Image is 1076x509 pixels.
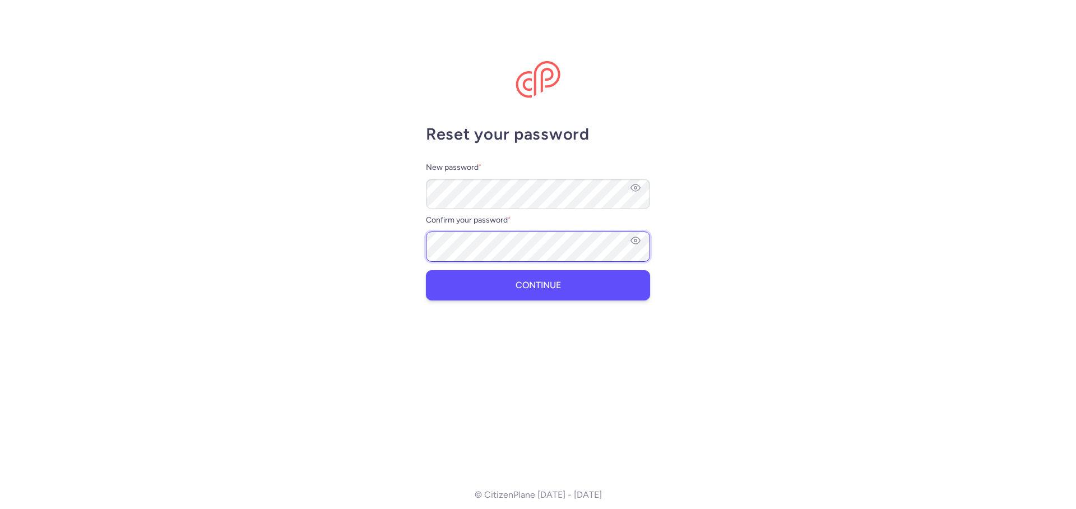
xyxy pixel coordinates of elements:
[516,61,560,98] img: CitizenPlane logo
[516,280,561,290] span: Continue
[426,214,650,227] label: Confirm your password
[426,125,650,143] h1: Reset your password
[475,490,602,500] p: © CitizenPlane [DATE] - [DATE]
[426,270,650,300] button: Continue
[426,161,650,174] label: New password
